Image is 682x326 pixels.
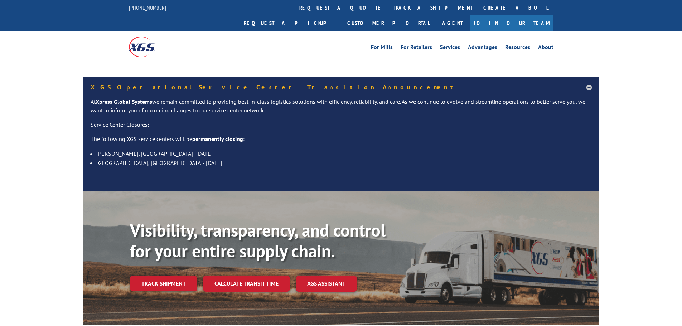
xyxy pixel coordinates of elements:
[129,4,166,11] a: [PHONE_NUMBER]
[440,44,460,52] a: Services
[435,15,470,31] a: Agent
[401,44,432,52] a: For Retailers
[470,15,553,31] a: Join Our Team
[203,276,290,291] a: Calculate transit time
[91,135,592,149] p: The following XGS service centers will be :
[96,158,592,167] li: [GEOGRAPHIC_DATA], [GEOGRAPHIC_DATA]- [DATE]
[468,44,497,52] a: Advantages
[130,219,386,262] b: Visibility, transparency, and control for your entire supply chain.
[96,98,152,105] strong: Xpress Global Systems
[538,44,553,52] a: About
[505,44,530,52] a: Resources
[371,44,393,52] a: For Mills
[96,149,592,158] li: [PERSON_NAME], [GEOGRAPHIC_DATA]- [DATE]
[130,276,197,291] a: Track shipment
[91,84,592,91] h5: XGS Operational Service Center Transition Announcement
[91,121,149,128] u: Service Center Closures:
[192,135,243,142] strong: permanently closing
[342,15,435,31] a: Customer Portal
[238,15,342,31] a: Request a pickup
[91,98,592,121] p: At we remain committed to providing best-in-class logistics solutions with efficiency, reliabilit...
[296,276,357,291] a: XGS ASSISTANT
